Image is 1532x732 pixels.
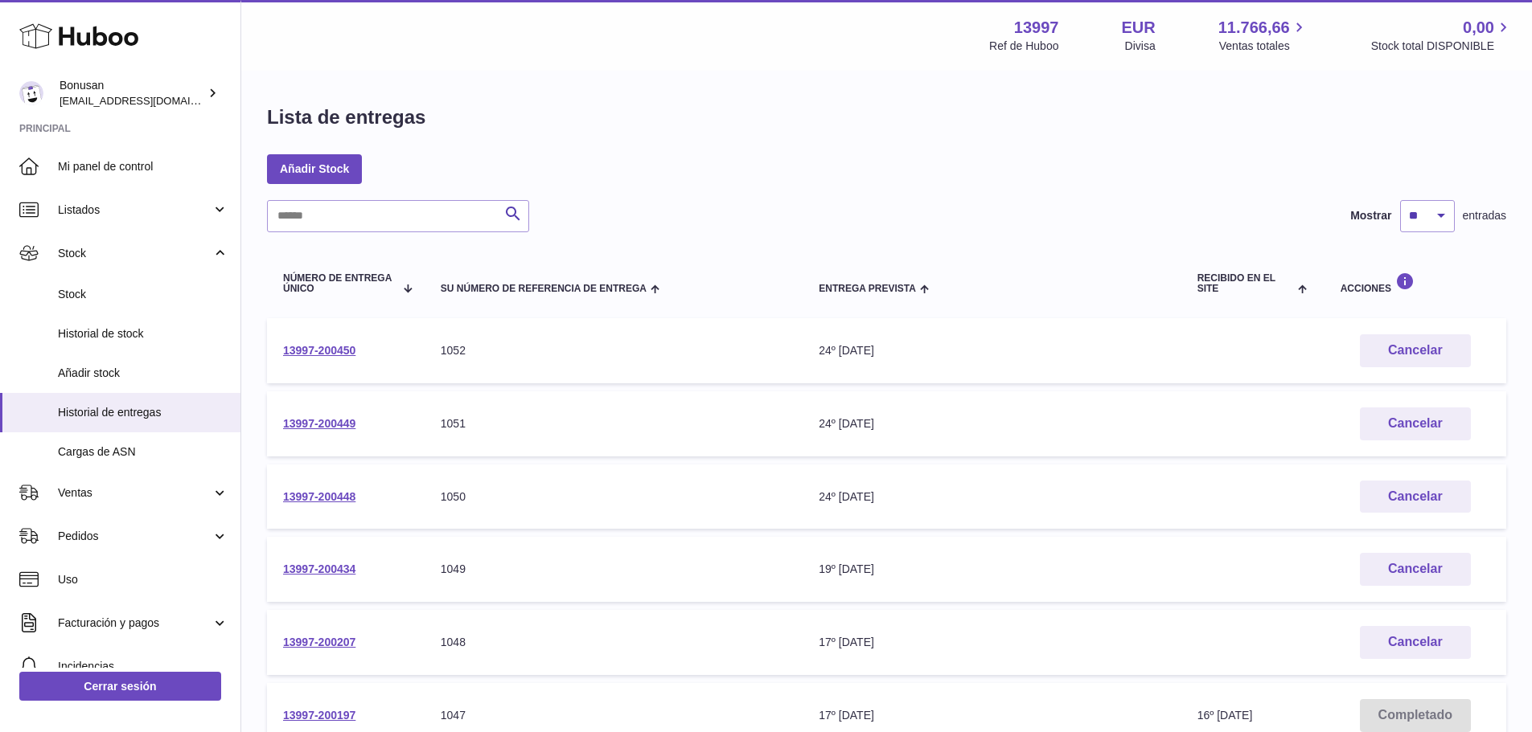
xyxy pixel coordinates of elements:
span: Stock total DISPONIBLE [1371,39,1513,54]
div: 1047 [441,708,787,723]
button: Cancelar [1360,553,1471,586]
a: 13997-200197 [283,709,355,722]
div: Bonusan [60,78,204,108]
div: 17º [DATE] [819,708,1164,723]
div: 1050 [441,489,787,505]
span: Recibido en el site [1197,273,1295,294]
div: Acciones [1341,272,1490,294]
button: Cancelar [1360,334,1471,367]
span: Añadir stock [58,366,228,381]
a: Cerrar sesión [19,672,221,701]
button: Cancelar [1360,407,1471,440]
div: 19º [DATE] [819,562,1164,577]
a: Añadir Stock [267,154,362,183]
span: Incidencias [58,659,228,674]
div: 1051 [441,416,787,431]
button: Cancelar [1360,481,1471,513]
a: 13997-200450 [283,344,355,357]
span: Listados [58,202,212,218]
span: 16º [DATE] [1197,709,1253,722]
a: 0,00 Stock total DISPONIBLE [1371,17,1513,54]
label: Mostrar [1350,208,1391,223]
div: 1049 [441,562,787,577]
h1: Lista de entregas [267,104,425,130]
div: 24º [DATE] [819,489,1164,505]
span: 11.766,66 [1218,17,1290,39]
span: Pedidos [58,529,212,544]
strong: 13997 [1014,17,1059,39]
strong: EUR [1121,17,1155,39]
a: 13997-200448 [283,490,355,503]
div: 17º [DATE] [819,635,1164,650]
a: 13997-200207 [283,636,355,648]
div: 24º [DATE] [819,416,1164,431]
span: Historial de stock [58,326,228,341]
span: Entrega prevista [819,284,916,294]
img: info@bonusan.es [19,81,43,105]
span: Facturación y pagos [58,615,212,631]
div: Ref de Huboo [989,39,1058,54]
span: Ventas totales [1219,39,1308,54]
a: 13997-200434 [283,562,355,575]
div: 1048 [441,635,787,650]
span: Ventas [58,485,212,501]
button: Cancelar [1360,626,1471,659]
div: 24º [DATE] [819,343,1164,358]
span: 0,00 [1463,17,1494,39]
span: Cargas de ASN [58,444,228,460]
a: 13997-200449 [283,417,355,430]
span: Mi panel de control [58,159,228,174]
span: Uso [58,572,228,587]
a: 11.766,66 Ventas totales [1218,17,1308,54]
span: [EMAIL_ADDRESS][DOMAIN_NAME] [60,94,236,107]
span: Su número de referencia de entrega [441,284,647,294]
div: Divisa [1125,39,1156,54]
span: Historial de entregas [58,405,228,420]
div: 1052 [441,343,787,358]
span: entradas [1463,208,1506,223]
span: Número de entrega único [283,273,394,294]
span: Stock [58,246,212,261]
span: Stock [58,287,228,302]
